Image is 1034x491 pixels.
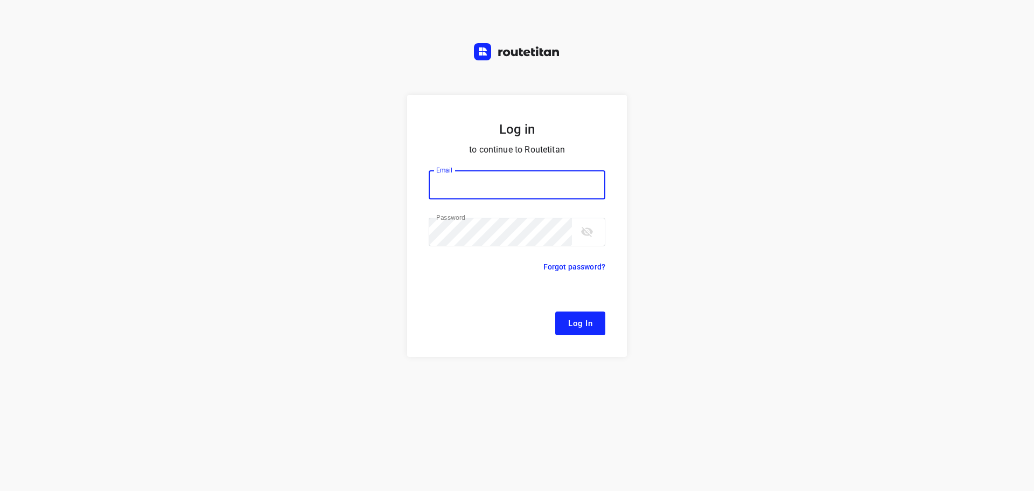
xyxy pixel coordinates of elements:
button: Log In [555,312,605,335]
p: Forgot password? [543,260,605,273]
p: to continue to Routetitan [429,142,605,157]
button: toggle password visibility [576,221,598,243]
span: Log In [568,316,592,330]
h5: Log in [429,121,605,138]
img: Routetitan [474,43,560,60]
